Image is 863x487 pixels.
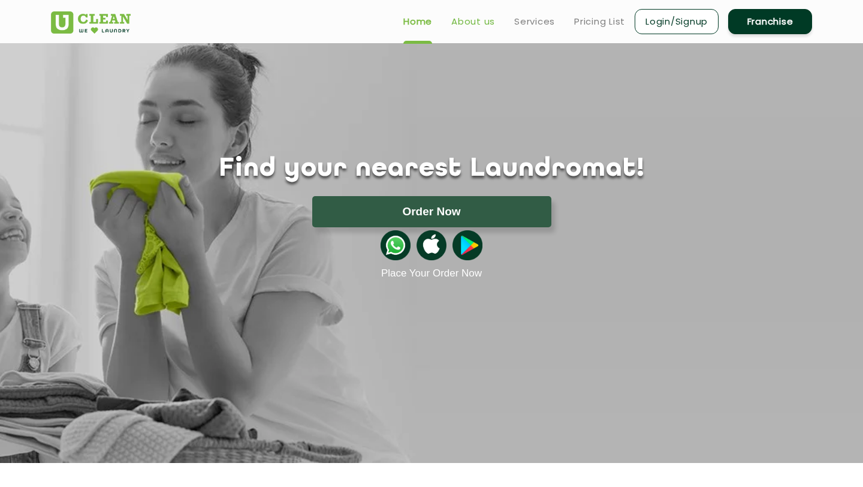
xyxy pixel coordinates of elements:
a: Place Your Order Now [381,267,482,279]
img: apple-icon.png [417,230,446,260]
img: UClean Laundry and Dry Cleaning [51,11,131,34]
a: Login/Signup [635,9,719,34]
img: whatsappicon.png [381,230,411,260]
button: Order Now [312,196,551,227]
a: About us [451,14,495,29]
a: Franchise [728,9,812,34]
img: playstoreicon.png [452,230,482,260]
a: Services [514,14,555,29]
h1: Find your nearest Laundromat! [42,154,821,184]
a: Pricing List [574,14,625,29]
a: Home [403,14,432,29]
